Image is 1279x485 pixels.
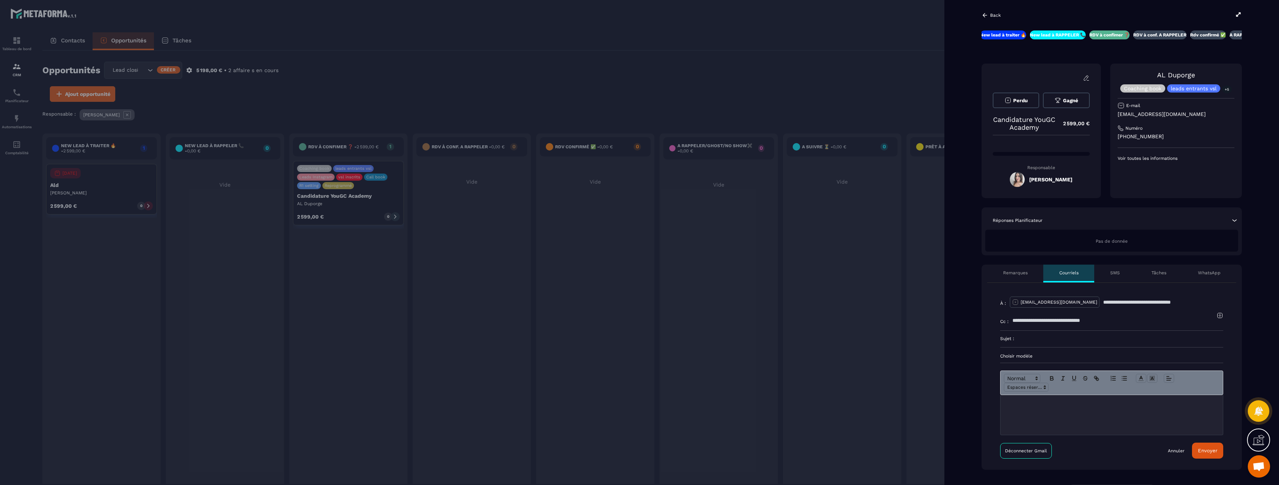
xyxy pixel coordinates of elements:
p: +5 [1222,85,1232,93]
p: Voir toutes les informations [1118,155,1234,161]
p: Choisir modèle [1000,353,1223,359]
a: Annuler [1168,448,1185,454]
p: Responsable [993,165,1090,170]
span: Perdu [1013,98,1028,103]
button: Gagné [1043,93,1089,108]
p: Numéro [1125,125,1143,131]
span: Pas de donnée [1096,239,1128,244]
a: AL Duporge [1157,71,1195,79]
p: Sujet : [1000,336,1014,342]
p: WhatsApp [1198,270,1221,276]
p: Remarques [1003,270,1028,276]
a: Ouvrir le chat [1248,455,1270,478]
p: [EMAIL_ADDRESS][DOMAIN_NAME] [1021,299,1097,305]
button: Perdu [993,93,1039,108]
p: Coaching book [1124,86,1162,91]
p: [EMAIL_ADDRESS][DOMAIN_NAME] [1118,111,1234,118]
button: Envoyer [1192,443,1223,459]
a: Déconnecter Gmail [1000,443,1052,459]
p: Réponses Planificateur [993,217,1043,223]
p: leads entrants vsl [1171,86,1217,91]
p: Candidature YouGC Academy [993,116,1056,131]
p: [PHONE_NUMBER] [1118,133,1234,140]
p: E-mail [1126,103,1140,109]
span: Gagné [1063,98,1078,103]
p: Tâches [1151,270,1166,276]
p: SMS [1110,270,1120,276]
p: Courriels [1059,270,1079,276]
p: Cc : [1000,319,1009,324]
p: À : [1000,300,1006,306]
p: 2 599,00 € [1056,116,1090,131]
h5: [PERSON_NAME] [1029,177,1072,182]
